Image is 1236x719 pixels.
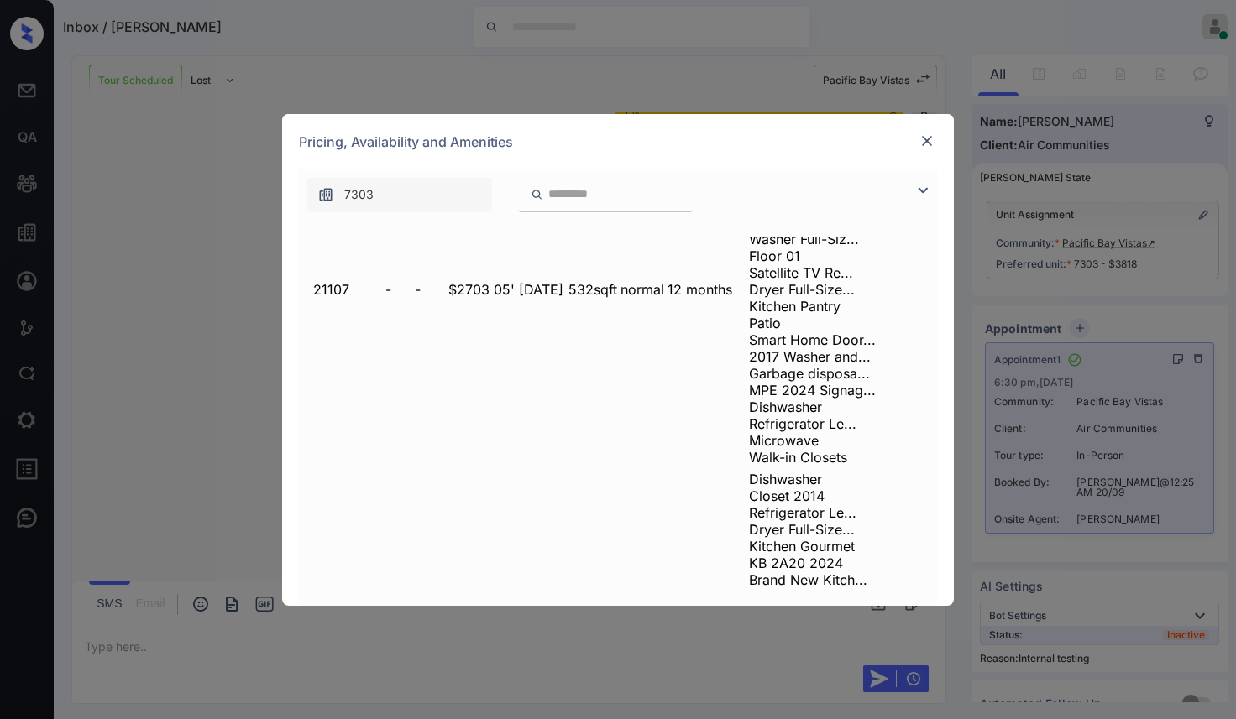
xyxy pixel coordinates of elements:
span: Washer Full-Siz... [749,231,859,247]
span: Closet 2014 [749,487,825,504]
td: 21107 [312,112,383,466]
img: icon-zuma [531,187,543,202]
span: Dishwasher [749,399,822,415]
td: $2703 [448,112,491,466]
span: Patio [749,315,781,331]
span: Refrigerator Le... [749,415,856,432]
span: Kitchen Pantry [749,298,841,315]
span: Smart Home Door... [749,331,876,348]
span: KB 2A20 2024 [749,555,843,571]
span: Walk-in Closets [749,449,847,466]
span: 2017 Washer and... [749,348,871,365]
span: Kitchen Gourmet [749,538,855,555]
span: Walk-in Closets [749,588,847,605]
td: 12 months [667,112,746,466]
span: Dryer Full-Size... [749,281,855,298]
span: Garbage disposa... [749,365,870,382]
span: Satellite TV Re... [749,264,853,281]
img: close [919,133,935,149]
td: normal [620,112,665,466]
span: Floor 01 [749,247,800,264]
td: - [385,112,412,466]
img: icon-zuma [913,180,933,201]
td: - [414,112,446,466]
img: icon-zuma [317,186,334,203]
span: Microwave [749,432,819,449]
td: 05' [DATE] [493,112,566,466]
div: Pricing, Availability and Amenities [282,114,954,169]
span: 7303 [344,185,374,204]
span: Dishwasher [749,471,822,487]
span: Refrigerator Le... [749,504,856,521]
span: Brand New Kitch... [749,571,867,588]
span: Dryer Full-Size... [749,521,855,538]
span: MPE 2024 Signag... [749,382,876,399]
td: 532 sqft [568,112,618,466]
